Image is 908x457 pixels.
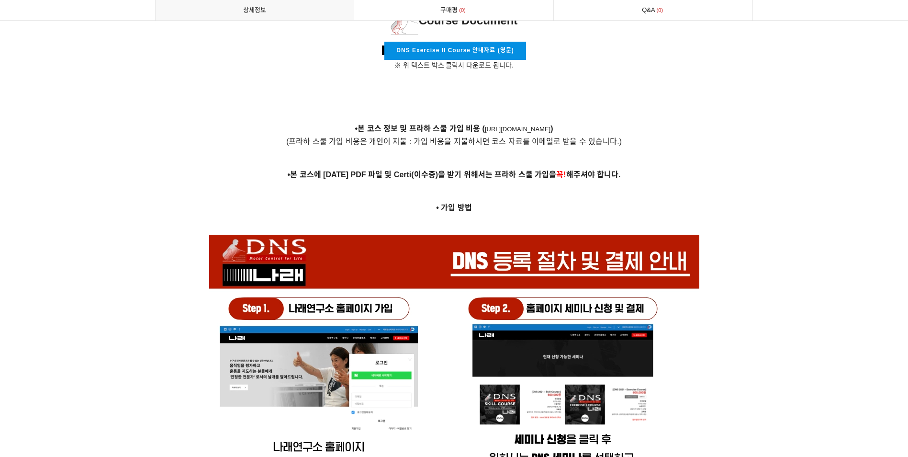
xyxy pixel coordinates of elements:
a: [URL][DOMAIN_NAME] [485,126,550,133]
a: DNS Exercise II Course 안내자료 (영문) [384,42,526,59]
img: 1597e3e65a0d2.png [391,8,419,34]
strong: ) [550,125,553,133]
span: 0 [655,5,665,15]
span: 꼭! [556,171,566,179]
strong: •본 코스 정보 및 프라하 스쿨 가입 비용 ( [355,125,485,133]
span: (프라하 스쿨 가입 비용은 개인이 지불 : 가입 비용을 지불하시면 코스 자료를 이메일로 받을 수 있습니다.) [286,137,622,146]
span: 0 [458,5,467,15]
strong: • 가입 방법 [436,204,472,212]
a: ) [550,126,553,133]
span: ※ 위 텍스트 박스 클릭시 다운로드 됩니다. [394,61,514,69]
strong: •본 코스에 [DATE] PDF 파일 및 Certi(이수증)을 받기 위해서는 프라하 스쿨 가입을 해주셔야 합니다. [288,171,621,179]
span: DNS Exercise II Course 안내자료 (영문) [396,47,514,54]
span: Course Document [391,14,518,27]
